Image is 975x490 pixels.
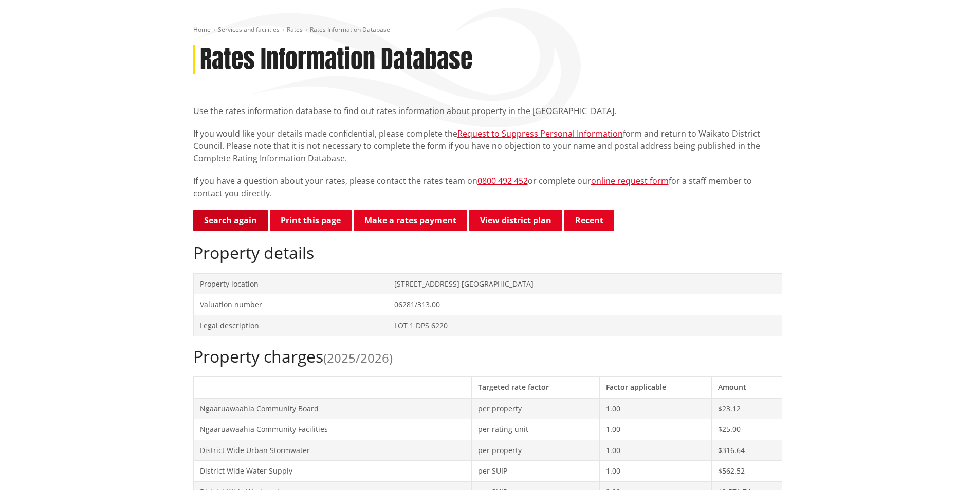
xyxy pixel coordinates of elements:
[600,376,712,398] th: Factor applicable
[600,461,712,482] td: 1.00
[323,349,393,366] span: (2025/2026)
[471,419,600,440] td: per rating unit
[200,45,472,74] h1: Rates Information Database
[600,398,712,419] td: 1.00
[193,25,211,34] a: Home
[564,210,614,231] button: Recent
[193,294,388,315] td: Valuation number
[388,273,782,294] td: [STREET_ADDRESS] [GEOGRAPHIC_DATA]
[712,376,782,398] th: Amount
[388,315,782,336] td: LOT 1 DPS 6220
[388,294,782,315] td: 06281/313.00
[287,25,303,34] a: Rates
[193,419,471,440] td: Ngaaruawaahia Community Facilities
[600,440,712,461] td: 1.00
[193,347,782,366] h2: Property charges
[471,461,600,482] td: per SUIP
[193,273,388,294] td: Property location
[457,128,623,139] a: Request to Suppress Personal Information
[193,26,782,34] nav: breadcrumb
[193,105,782,117] p: Use the rates information database to find out rates information about property in the [GEOGRAPHI...
[218,25,280,34] a: Services and facilities
[712,398,782,419] td: $23.12
[928,447,965,484] iframe: Messenger Launcher
[193,210,268,231] a: Search again
[193,175,782,199] p: If you have a question about your rates, please contact the rates team on or complete our for a s...
[193,315,388,336] td: Legal description
[469,210,562,231] a: View district plan
[193,440,471,461] td: District Wide Urban Stormwater
[471,398,600,419] td: per property
[354,210,467,231] a: Make a rates payment
[712,419,782,440] td: $25.00
[193,461,471,482] td: District Wide Water Supply
[310,25,390,34] span: Rates Information Database
[471,440,600,461] td: per property
[471,376,600,398] th: Targeted rate factor
[712,461,782,482] td: $562.52
[193,398,471,419] td: Ngaaruawaahia Community Board
[193,243,782,262] h2: Property details
[477,175,528,186] a: 0800 492 452
[600,419,712,440] td: 1.00
[712,440,782,461] td: $316.64
[270,210,352,231] button: Print this page
[193,127,782,164] p: If you would like your details made confidential, please complete the form and return to Waikato ...
[591,175,669,186] a: online request form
